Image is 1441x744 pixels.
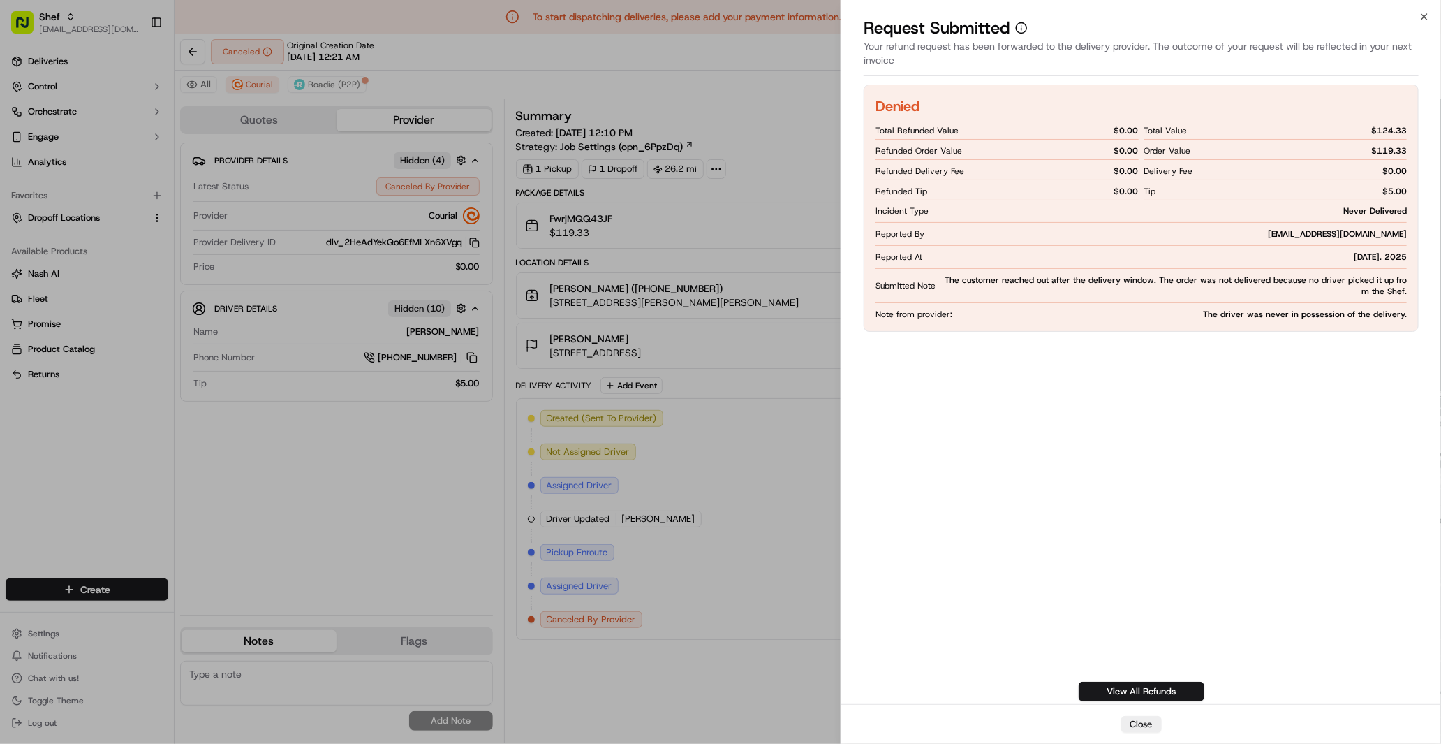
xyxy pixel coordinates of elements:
[1371,145,1407,156] span: $ 119.33
[216,179,254,196] button: See all
[875,205,929,217] span: Incident Type
[1343,205,1407,217] span: Never Delivered
[1144,125,1188,136] span: Total Value
[1354,251,1407,263] span: [DATE]. 2025
[864,17,1010,39] p: Request Submitted
[14,276,25,287] div: 📗
[875,251,922,263] span: Reported At
[101,217,105,228] span: •
[108,217,137,228] span: [DATE]
[14,182,94,193] div: Past conversations
[1114,145,1139,156] span: $ 0.00
[1114,125,1139,136] span: $ 0.00
[43,217,98,228] span: Shef Support
[98,308,169,319] a: Powered byPylon
[875,228,924,240] span: Reported By
[1079,682,1204,701] a: View All Refunds
[875,145,962,156] span: Refunded Order Value
[1144,166,1193,177] span: Delivery Fee
[941,275,1407,297] span: The customer reached out after the delivery window. The order was not delivered because no driver...
[29,133,54,159] img: 8571987876998_91fb9ceb93ad5c398215_72.jpg
[237,138,254,154] button: Start new chat
[1268,228,1407,240] span: [EMAIL_ADDRESS][DOMAIN_NAME]
[1371,125,1407,136] span: $ 124.33
[1121,716,1162,733] button: Close
[1382,166,1407,177] span: $ 0.00
[1203,309,1407,320] span: The driver was never in possession of the delivery.
[864,39,1419,76] div: Your refund request has been forwarded to the delivery provider. The outcome of your request will...
[875,309,952,320] span: Note from provider:
[875,125,959,136] span: Total Refunded Value
[118,276,129,287] div: 💻
[139,309,169,319] span: Pylon
[14,56,254,78] p: Welcome 👋
[14,133,39,159] img: 1736555255976-a54dd68f-1ca7-489b-9aae-adbdc363a1c4
[875,280,936,291] span: Submitted Note
[875,166,964,177] span: Refunded Delivery Fee
[14,203,36,226] img: Shef Support
[63,147,192,159] div: We're available if you need us!
[112,269,230,294] a: 💻API Documentation
[1114,166,1139,177] span: $ 0.00
[1114,186,1139,197] span: $ 0.00
[8,269,112,294] a: 📗Knowledge Base
[132,275,224,289] span: API Documentation
[1144,145,1191,156] span: Order Value
[28,275,107,289] span: Knowledge Base
[36,90,251,105] input: Got a question? Start typing here...
[14,14,42,42] img: Nash
[1144,186,1156,197] span: Tip
[875,186,927,197] span: Refunded Tip
[875,96,919,116] h2: Denied
[1382,186,1407,197] span: $ 5.00
[63,133,229,147] div: Start new chat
